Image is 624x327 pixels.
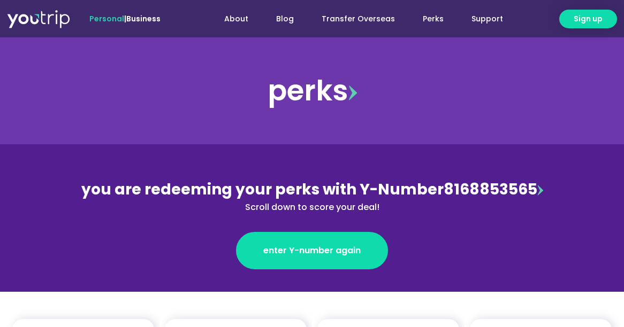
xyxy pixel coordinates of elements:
[263,244,361,257] span: enter Y-number again
[574,13,603,25] span: Sign up
[409,9,458,29] a: Perks
[458,9,517,29] a: Support
[126,13,161,24] a: Business
[89,13,124,24] span: Personal
[559,10,617,28] a: Sign up
[89,13,161,24] span: |
[308,9,409,29] a: Transfer Overseas
[210,9,262,29] a: About
[262,9,308,29] a: Blog
[236,232,388,269] a: enter Y-number again
[80,178,544,214] div: 8168853565
[189,9,517,29] nav: Menu
[80,201,544,214] div: Scroll down to score your deal!
[81,179,444,200] span: you are redeeming your perks with Y-Number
